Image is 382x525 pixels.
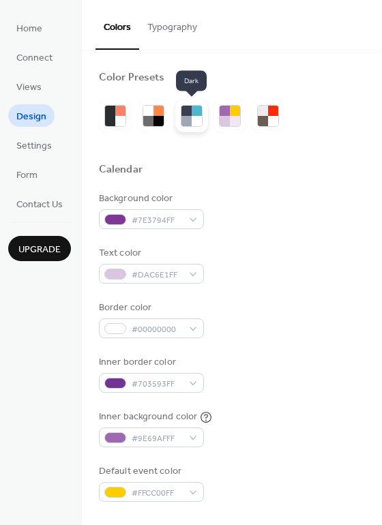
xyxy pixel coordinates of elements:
div: Calendar [99,163,143,177]
span: Dark [176,71,207,91]
a: Contact Us [8,192,71,215]
div: Inner border color [99,355,201,370]
div: Border color [99,301,201,315]
span: Upgrade [18,243,61,257]
span: Form [16,168,38,183]
span: Connect [16,51,53,65]
a: Connect [8,46,61,68]
span: Settings [16,139,52,153]
a: Form [8,163,46,185]
span: #703593FF [132,377,182,391]
div: Inner background color [99,410,197,424]
span: #00000000 [132,322,182,337]
span: Views [16,80,42,95]
div: Default event color [99,464,201,479]
div: Color Presets [99,71,164,85]
span: Design [16,110,46,124]
a: Home [8,16,50,39]
span: Home [16,22,42,36]
span: #FFCC00FF [132,486,182,500]
div: Text color [99,246,201,260]
span: #9E69AFFF [132,432,182,446]
span: Contact Us [16,198,63,212]
div: Background color [99,192,201,206]
span: #DAC6E1FF [132,268,182,282]
span: #7E3794FF [132,213,182,228]
a: Settings [8,134,60,156]
button: Upgrade [8,236,71,261]
a: Views [8,75,50,97]
a: Design [8,104,55,127]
